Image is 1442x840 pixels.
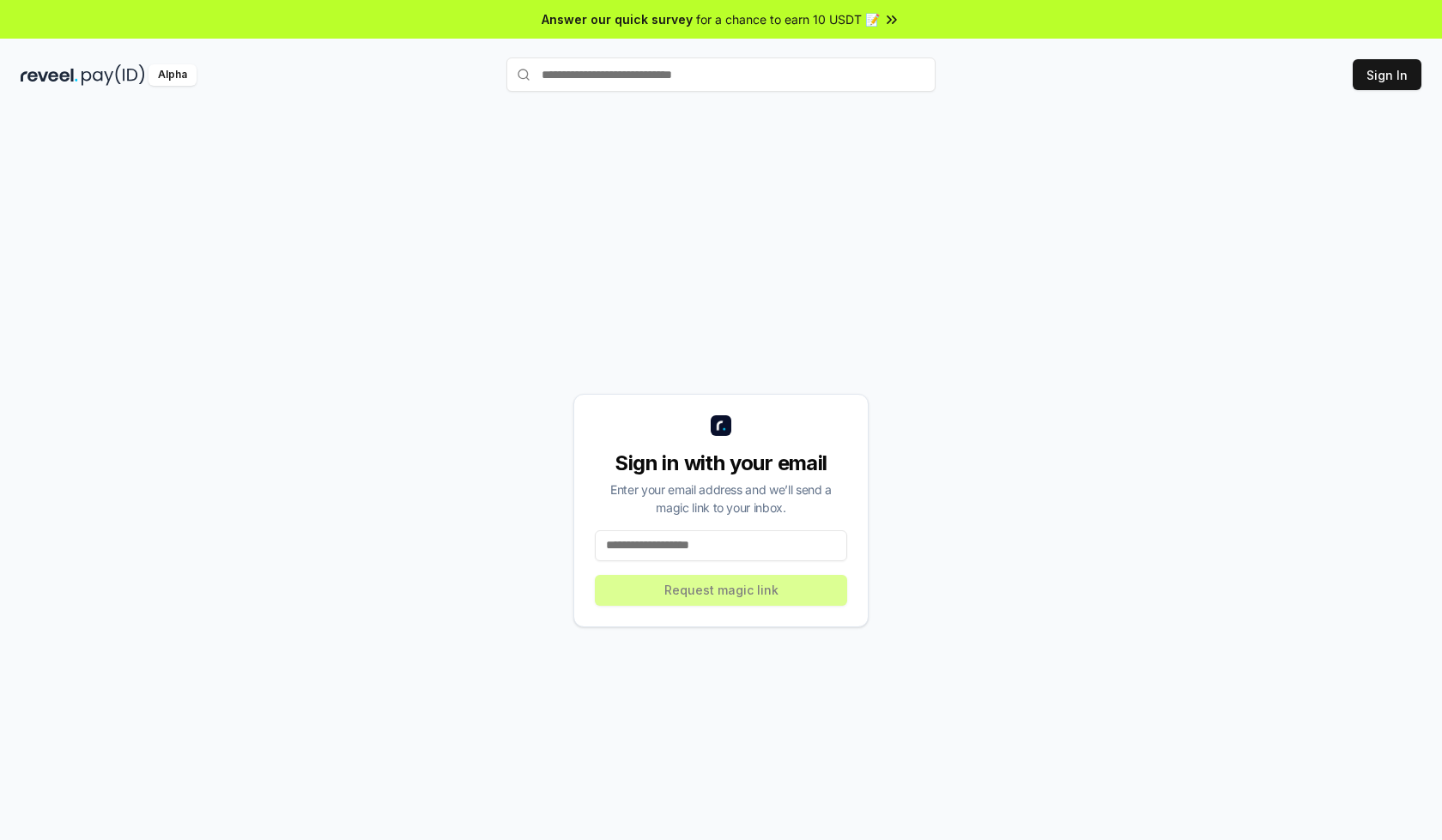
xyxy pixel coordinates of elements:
[696,10,880,28] span: for a chance to earn 10 USDT 📝
[595,480,847,517] div: Enter your email address and we’ll send a magic link to your inbox.
[82,64,145,86] img: pay_id
[1353,59,1421,90] button: Sign In
[711,415,731,436] img: logo_small
[148,64,197,86] div: Alpha
[21,64,78,86] img: reveel_dark
[595,450,847,477] div: Sign in with your email
[542,10,693,28] span: Answer our quick survey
